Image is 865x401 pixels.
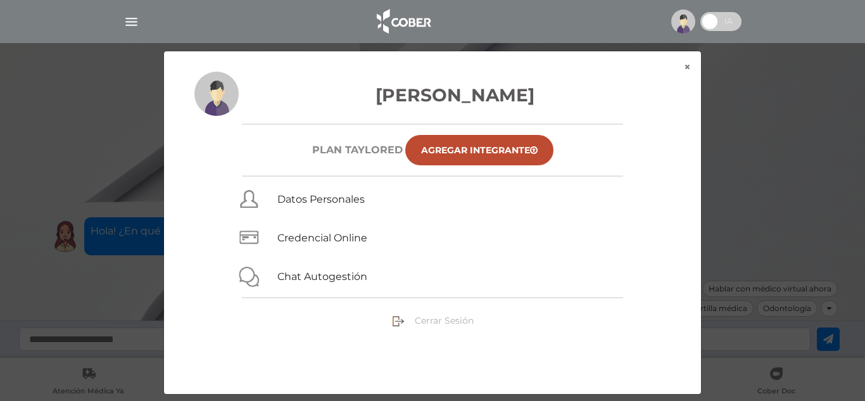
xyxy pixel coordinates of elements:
[277,271,367,283] a: Chat Autogestión
[671,10,695,34] img: profile-placeholder.svg
[674,51,701,83] button: ×
[194,72,239,116] img: profile-placeholder.svg
[392,314,474,326] a: Cerrar Sesión
[277,232,367,244] a: Credencial Online
[312,144,403,156] h6: Plan TAYLORED
[405,135,553,165] a: Agregar Integrante
[277,193,365,205] a: Datos Personales
[392,315,405,328] img: sign-out.png
[415,315,474,326] span: Cerrar Sesión
[194,82,671,108] h3: [PERSON_NAME]
[123,14,139,30] img: Cober_menu-lines-white.svg
[370,6,436,37] img: logo_cober_home-white.png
